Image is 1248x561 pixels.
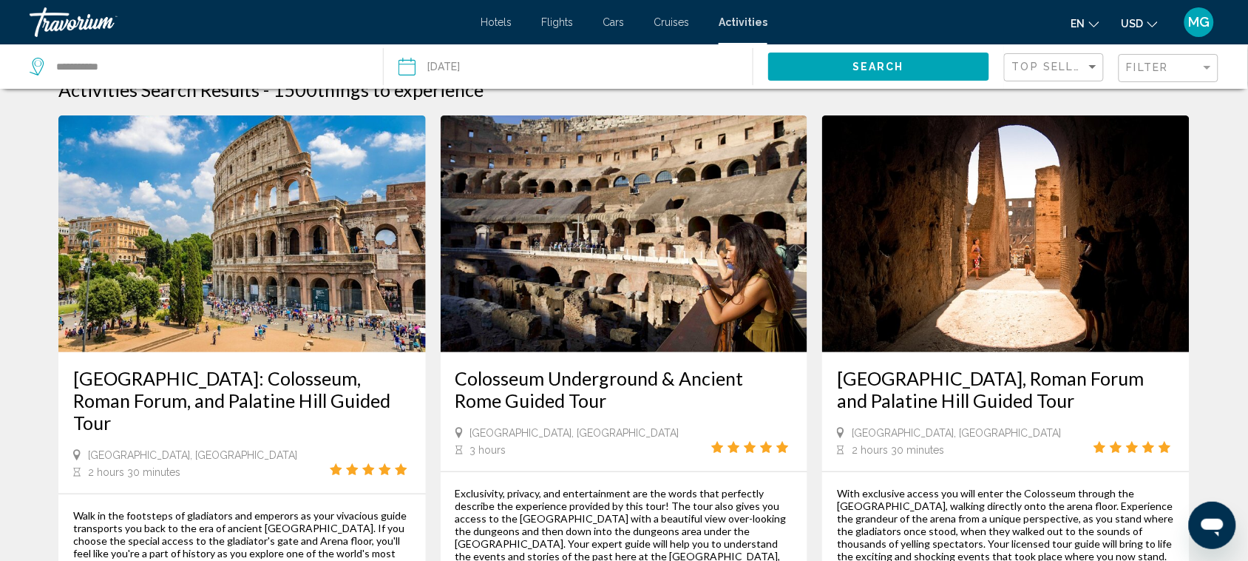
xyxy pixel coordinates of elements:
a: Colosseum Underground & Ancient Rome Guided Tour [455,367,793,411]
span: 2 hours 30 minutes [852,444,944,456]
a: Cruises [654,16,689,28]
a: Activities [719,16,767,28]
span: [GEOGRAPHIC_DATA], [GEOGRAPHIC_DATA] [88,449,297,461]
a: Travorium [30,7,466,37]
span: - [263,78,269,101]
span: [GEOGRAPHIC_DATA], [GEOGRAPHIC_DATA] [852,427,1061,439]
span: USD [1122,18,1144,30]
img: 64.jpg [58,115,426,352]
button: Change currency [1122,13,1158,34]
a: Cars [603,16,624,28]
a: [GEOGRAPHIC_DATA], Roman Forum and Palatine Hill Guided Tour [837,367,1175,411]
img: 52.jpg [822,115,1190,352]
span: [GEOGRAPHIC_DATA], [GEOGRAPHIC_DATA] [470,427,679,439]
span: 3 hours [470,444,506,456]
span: en [1071,18,1085,30]
img: 30.jpg [441,115,808,352]
button: Date: Aug 15, 2025 [399,44,752,89]
span: things to experience [317,78,484,101]
button: Change language [1071,13,1099,34]
button: User Menu [1180,7,1218,38]
button: Search [768,53,990,80]
span: Top Sellers [1012,61,1098,73]
h2: 1500 [273,78,484,101]
span: Search [852,61,904,73]
span: MG [1189,15,1210,30]
a: Flights [541,16,573,28]
iframe: Button to launch messaging window [1189,502,1236,549]
h1: Activities Search Results [58,78,260,101]
a: Hotels [481,16,512,28]
a: [GEOGRAPHIC_DATA]: Colosseum, Roman Forum, and Palatine Hill Guided Tour [73,367,411,434]
span: 2 hours 30 minutes [88,466,180,478]
mat-select: Sort by [1012,61,1099,74]
span: Filter [1127,61,1169,73]
button: Filter [1119,53,1218,84]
